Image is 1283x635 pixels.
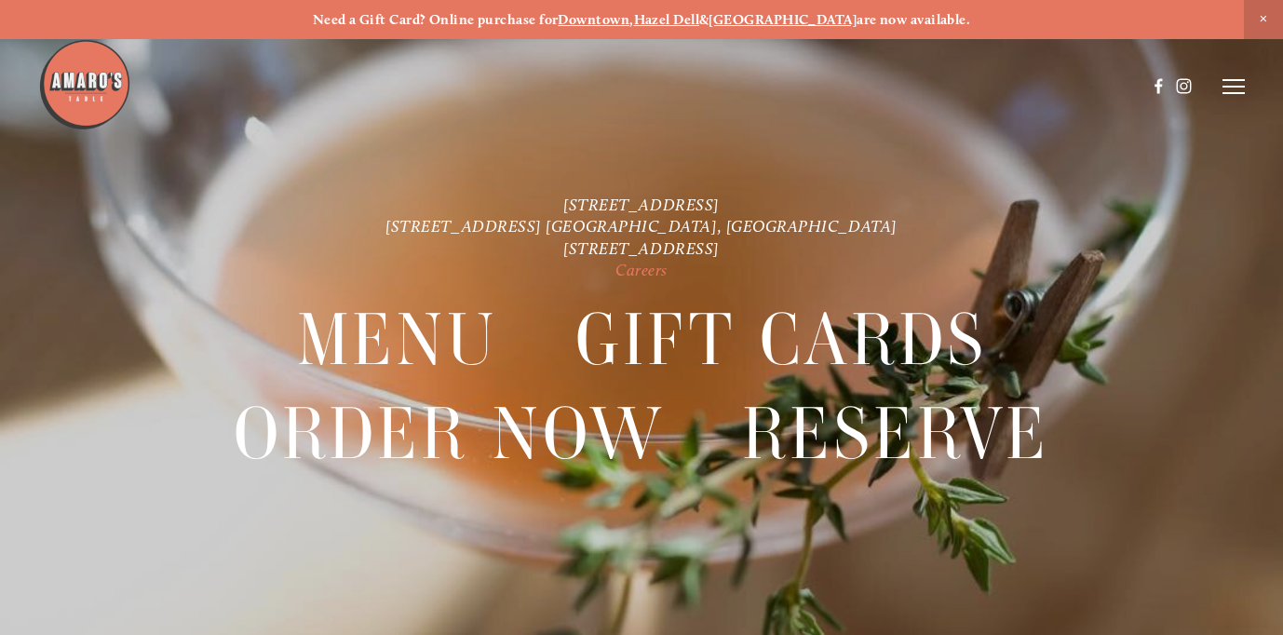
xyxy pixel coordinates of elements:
a: Reserve [742,387,1049,480]
img: Amaro's Table [38,38,131,131]
a: Downtown [558,11,629,28]
a: [STREET_ADDRESS] [563,238,720,258]
a: Gift Cards [575,293,987,385]
strong: , [629,11,633,28]
a: [GEOGRAPHIC_DATA] [709,11,857,28]
a: Order Now [234,387,666,480]
a: [STREET_ADDRESS] [563,195,720,214]
strong: Need a Gift Card? Online purchase for [313,11,559,28]
a: Hazel Dell [634,11,700,28]
a: Menu [297,293,499,385]
strong: & [699,11,709,28]
a: Careers [615,260,668,279]
strong: are now available. [857,11,970,28]
a: [STREET_ADDRESS] [GEOGRAPHIC_DATA], [GEOGRAPHIC_DATA] [385,216,898,236]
